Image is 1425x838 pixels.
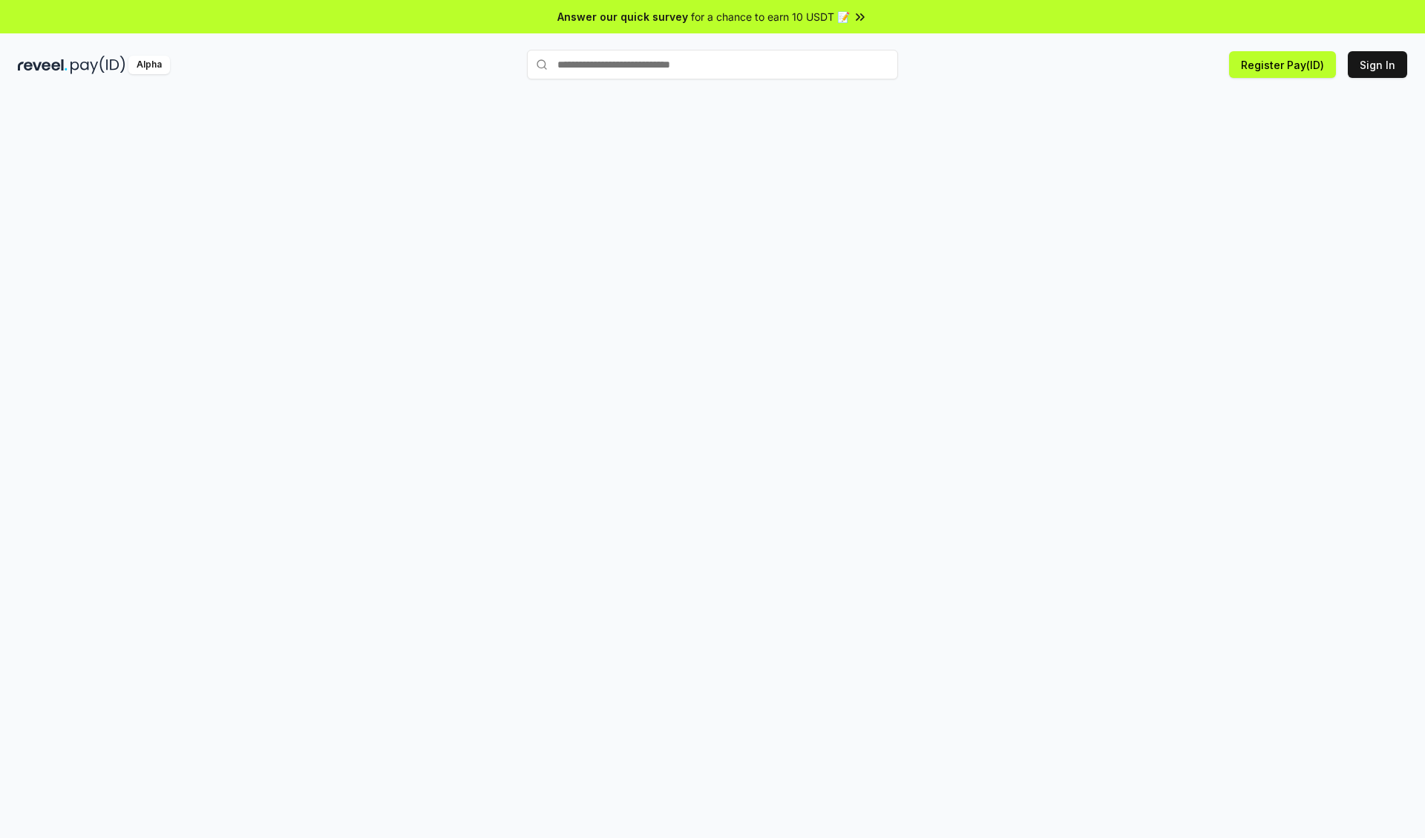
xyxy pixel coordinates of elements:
button: Register Pay(ID) [1229,51,1336,78]
span: for a chance to earn 10 USDT 📝 [691,9,850,24]
div: Alpha [128,56,170,74]
img: pay_id [71,56,125,74]
span: Answer our quick survey [557,9,688,24]
img: reveel_dark [18,56,68,74]
button: Sign In [1348,51,1407,78]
